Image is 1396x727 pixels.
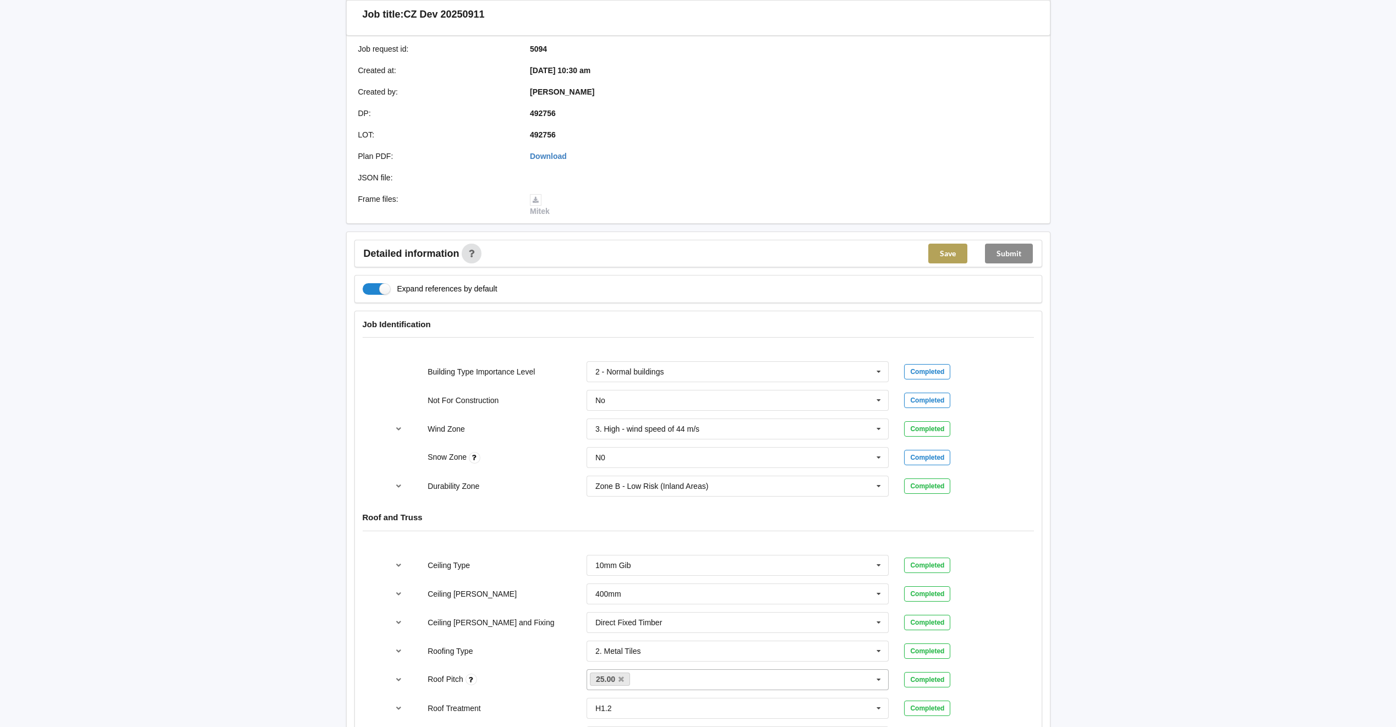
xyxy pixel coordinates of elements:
[904,478,950,494] div: Completed
[904,586,950,602] div: Completed
[595,425,699,433] div: 3. High - wind speed of 44 m/s
[595,647,640,655] div: 2. Metal Tiles
[428,396,499,405] label: Not For Construction
[388,584,409,604] button: reference-toggle
[595,704,612,712] div: H1.2
[363,8,404,21] h3: Job title:
[351,43,523,54] div: Job request id :
[351,172,523,183] div: JSON file :
[595,482,708,490] div: Zone B - Low Risk (Inland Areas)
[590,673,631,686] a: 25.00
[530,195,550,216] a: Mitek
[388,698,409,718] button: reference-toggle
[428,561,470,570] label: Ceiling Type
[904,672,950,687] div: Completed
[595,590,621,598] div: 400mm
[428,647,473,656] label: Roofing Type
[388,476,409,496] button: reference-toggle
[363,512,1034,522] h4: Roof and Truss
[530,66,590,75] b: [DATE] 10:30 am
[428,618,554,627] label: Ceiling [PERSON_NAME] and Fixing
[904,421,950,437] div: Completed
[530,45,547,53] b: 5094
[364,249,459,258] span: Detailed information
[904,393,950,408] div: Completed
[928,244,967,263] button: Save
[428,482,479,491] label: Durability Zone
[595,368,664,376] div: 2 - Normal buildings
[904,364,950,379] div: Completed
[388,670,409,690] button: reference-toggle
[388,419,409,439] button: reference-toggle
[530,109,556,118] b: 492756
[530,130,556,139] b: 492756
[388,641,409,661] button: reference-toggle
[351,151,523,162] div: Plan PDF :
[428,453,469,461] label: Snow Zone
[595,396,605,404] div: No
[904,701,950,716] div: Completed
[595,561,631,569] div: 10mm Gib
[904,450,950,465] div: Completed
[363,319,1034,329] h4: Job Identification
[904,643,950,659] div: Completed
[428,425,465,433] label: Wind Zone
[904,615,950,630] div: Completed
[595,619,662,626] div: Direct Fixed Timber
[428,367,535,376] label: Building Type Importance Level
[363,283,497,295] label: Expand references by default
[351,108,523,119] div: DP :
[530,152,567,161] a: Download
[428,704,481,713] label: Roof Treatment
[404,8,485,21] h3: CZ Dev 20250911
[351,129,523,140] div: LOT :
[595,454,605,461] div: N0
[388,555,409,575] button: reference-toggle
[388,613,409,632] button: reference-toggle
[351,86,523,97] div: Created by :
[428,590,517,598] label: Ceiling [PERSON_NAME]
[351,65,523,76] div: Created at :
[351,194,523,217] div: Frame files :
[428,675,465,684] label: Roof Pitch
[530,87,594,96] b: [PERSON_NAME]
[904,558,950,573] div: Completed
